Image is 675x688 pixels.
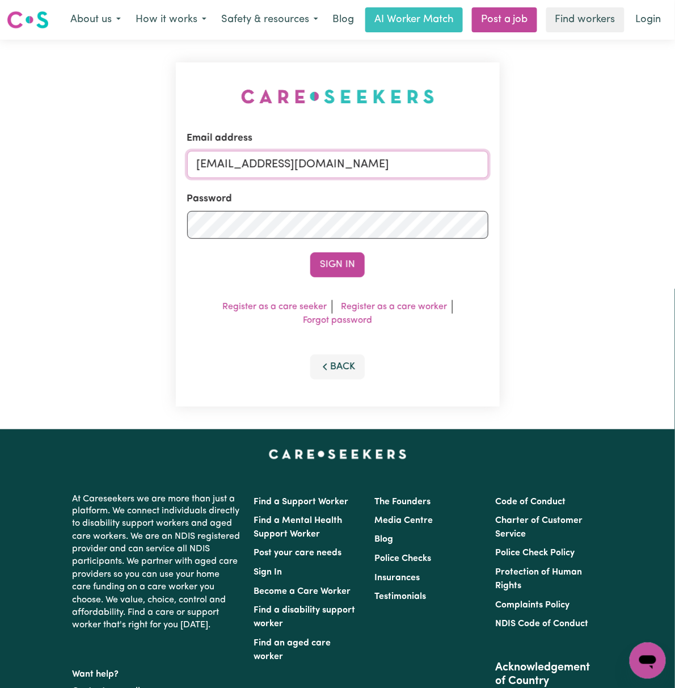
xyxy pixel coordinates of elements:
[72,488,240,637] p: At Careseekers we are more than just a platform. We connect individuals directly to disability su...
[72,664,240,681] p: Want help?
[496,620,589,629] a: NDIS Code of Conduct
[128,8,214,32] button: How it works
[63,8,128,32] button: About us
[7,10,49,30] img: Careseekers logo
[472,7,537,32] a: Post a job
[254,517,342,539] a: Find a Mental Health Support Worker
[365,7,463,32] a: AI Worker Match
[374,535,393,545] a: Blog
[496,601,570,610] a: Complaints Policy
[496,517,583,539] a: Charter of Customer Service
[254,568,282,577] a: Sign In
[214,8,326,32] button: Safety & resources
[326,7,361,32] a: Blog
[310,354,365,379] button: Back
[374,497,431,506] a: The Founders
[546,7,625,32] a: Find workers
[7,7,49,33] a: Careseekers logo
[496,549,575,558] a: Police Check Policy
[254,588,351,597] a: Become a Care Worker
[374,593,426,602] a: Testimonials
[254,639,331,662] a: Find an aged care worker
[341,302,448,311] a: Register as a care worker
[223,302,327,311] a: Register as a care seeker
[374,517,433,526] a: Media Centre
[254,497,348,506] a: Find a Support Worker
[254,549,341,558] a: Post your care needs
[630,643,666,679] iframe: Button to launch messaging window
[303,316,372,325] a: Forgot password
[187,131,253,146] label: Email address
[629,7,668,32] a: Login
[254,606,355,629] a: Find a disability support worker
[187,151,488,178] input: Email address
[496,568,583,591] a: Protection of Human Rights
[187,192,233,206] label: Password
[374,555,431,564] a: Police Checks
[496,497,566,506] a: Code of Conduct
[310,252,365,277] button: Sign In
[374,574,420,583] a: Insurances
[269,450,407,459] a: Careseekers home page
